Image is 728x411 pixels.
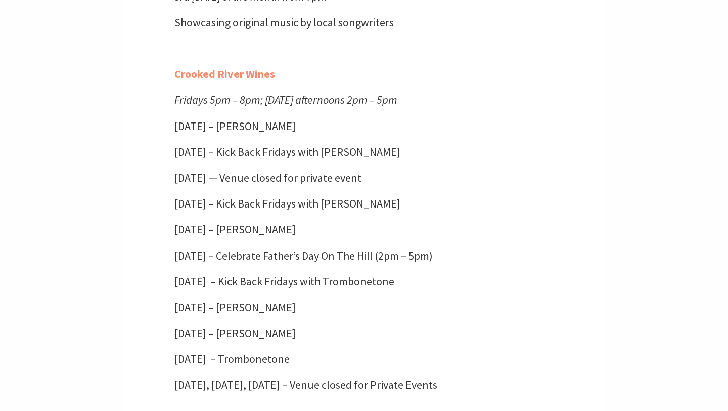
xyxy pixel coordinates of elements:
p: Showcasing original music by local songwriters [174,14,554,31]
p: [DATE] – [PERSON_NAME] [174,117,554,135]
p: [DATE] – [PERSON_NAME] [174,299,554,316]
p: [DATE] – Kick Back Fridays with Trombonetone [174,273,554,291]
p: [DATE] – Trombonetone [174,350,554,368]
p: [DATE] – [PERSON_NAME] [174,324,554,342]
p: [DATE] – Kick Back Fridays with [PERSON_NAME] [174,143,554,161]
p: [DATE], [DATE], [DATE] – Venue closed for Private Events [174,376,554,394]
p: [DATE] – [PERSON_NAME] [174,221,554,238]
a: Crooked River Wines [174,67,275,81]
p: [DATE] — Venue closed for private event [174,169,554,187]
p: [DATE] – Kick Back Fridays with [PERSON_NAME] [174,195,554,213]
em: Fridays 5pm – 8pm; [DATE] afternoons 2pm – 5pm [174,93,397,107]
p: [DATE] – Celebrate Father’s Day On The Hill (2pm – 5pm) [174,247,554,265]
